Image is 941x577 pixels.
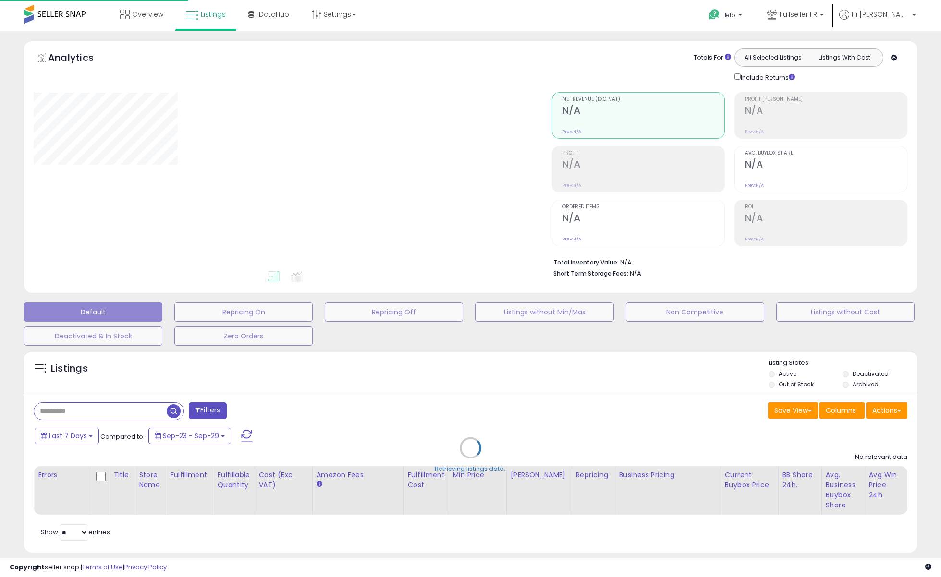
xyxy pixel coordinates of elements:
span: Avg. Buybox Share [745,151,907,156]
button: Non Competitive [626,302,764,322]
button: Default [24,302,162,322]
small: Prev: N/A [745,129,764,134]
span: DataHub [259,10,289,19]
h2: N/A [562,105,724,118]
small: Prev: N/A [562,182,581,188]
div: Include Returns [727,72,807,83]
h2: N/A [745,105,907,118]
button: Listings without Min/Max [475,302,613,322]
button: Repricing Off [325,302,463,322]
h2: N/A [745,159,907,172]
div: Retrieving listings data.. [435,465,507,473]
button: Listings without Cost [776,302,915,322]
h2: N/A [562,213,724,226]
small: Prev: N/A [562,129,581,134]
small: Prev: N/A [745,182,764,188]
h2: N/A [562,159,724,172]
button: All Selected Listings [737,51,809,64]
small: Prev: N/A [745,236,764,242]
span: N/A [630,269,641,278]
button: Zero Orders [174,326,313,346]
span: ROI [745,204,907,210]
div: seller snap | | [10,563,167,572]
span: Profit [562,151,724,156]
span: Listings [201,10,226,19]
button: Listings With Cost [808,51,880,64]
span: Net Revenue (Exc. VAT) [562,97,724,102]
span: Overview [132,10,163,19]
b: Total Inventory Value: [553,258,619,266]
a: Terms of Use [82,563,123,572]
strong: Copyright [10,563,45,572]
h2: N/A [745,213,907,226]
li: N/A [553,256,900,267]
small: Prev: N/A [562,236,581,242]
button: Deactivated & In Stock [24,326,162,346]
button: Repricing On [174,302,313,322]
span: Help [722,11,735,19]
h5: Analytics [48,51,112,67]
a: Hi [PERSON_NAME] [839,10,916,31]
a: Privacy Policy [124,563,167,572]
a: Help [701,1,752,31]
span: Ordered Items [562,204,724,210]
span: Hi [PERSON_NAME] [852,10,909,19]
i: Get Help [708,9,720,21]
b: Short Term Storage Fees: [553,269,628,277]
div: Totals For [694,53,731,62]
span: Profit [PERSON_NAME] [745,97,907,102]
span: Fullseller FR [780,10,817,19]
